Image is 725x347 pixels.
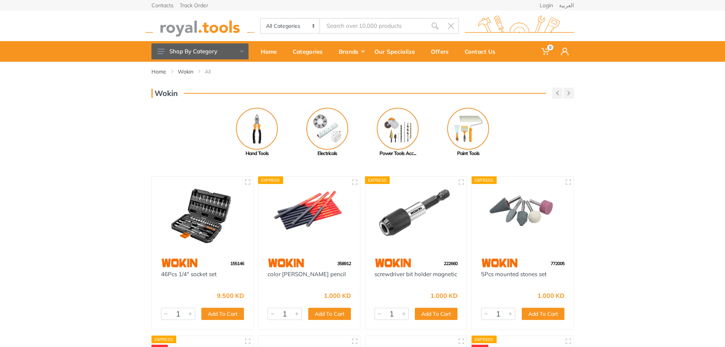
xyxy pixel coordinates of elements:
[287,43,333,59] div: Categories
[145,16,255,37] img: royal.tools Logo
[479,184,567,249] img: Royal Tools - 5Pcs mounted stones set
[268,270,346,278] a: color [PERSON_NAME] pencil
[369,41,425,62] a: Our Specialize
[374,257,413,270] img: 118.webp
[547,45,553,50] span: 0
[365,176,390,184] div: Express
[255,43,287,59] div: Home
[161,257,199,270] img: 118.webp
[230,261,244,266] span: 155146
[151,336,177,343] div: Express
[324,293,351,299] div: 1.000 KD
[258,176,283,184] div: Express
[292,108,363,157] a: Electricals
[261,19,320,33] select: Category
[222,108,292,157] a: Hand Tools
[265,184,353,249] img: Royal Tools - color carpenter pencil
[268,257,306,270] img: 118.webp
[447,108,489,150] img: Royal - Paint Tools
[459,43,506,59] div: Contact Us
[308,308,351,320] button: Add To Cart
[333,43,369,59] div: Brands
[151,3,174,8] a: Contacts
[559,3,574,8] a: العربية
[415,308,457,320] button: Add To Cart
[481,270,547,278] a: 5Pcs mounted stones set
[320,18,427,34] input: Site search
[151,68,166,75] a: Home
[472,336,497,343] div: Express
[551,261,564,266] span: 772005
[222,150,292,157] div: Hand Tools
[306,108,348,150] img: Royal - Electricals
[536,41,556,62] a: 0
[363,150,433,157] div: Power Tools Acc...
[430,293,457,299] div: 1.000 KD
[205,68,222,75] li: All
[161,270,217,278] a: 46Pcs 1/4" socket set
[287,41,333,62] a: Categories
[159,184,247,249] img: Royal Tools - 46Pcs 1/4
[374,270,457,278] a: screwdriver bit holder magnetic
[363,108,433,157] a: Power Tools Acc...
[151,68,574,75] nav: breadcrumb
[433,150,504,157] div: Paint Tools
[444,261,457,266] span: 222660
[151,89,178,98] h3: Wokin
[425,43,459,59] div: Offers
[372,184,460,249] img: Royal Tools - screwdriver bit holder magnetic
[377,108,419,150] img: Royal - Power Tools Accessories
[255,41,287,62] a: Home
[337,261,351,266] span: 358912
[537,293,564,299] div: 1.000 KD
[425,41,459,62] a: Offers
[292,150,363,157] div: Electricals
[236,108,278,150] img: Royal - Hand Tools
[465,16,574,37] img: royal.tools Logo
[178,68,193,75] a: Wokin
[217,293,244,299] div: 9.500 KD
[481,257,519,270] img: 118.webp
[459,41,506,62] a: Contact Us
[180,3,208,8] a: Track Order
[369,43,425,59] div: Our Specialize
[433,108,504,157] a: Paint Tools
[472,176,497,184] div: Express
[540,3,553,8] a: Login
[151,43,249,59] button: Shop By Category
[201,308,244,320] button: Add To Cart
[522,308,564,320] button: Add To Cart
